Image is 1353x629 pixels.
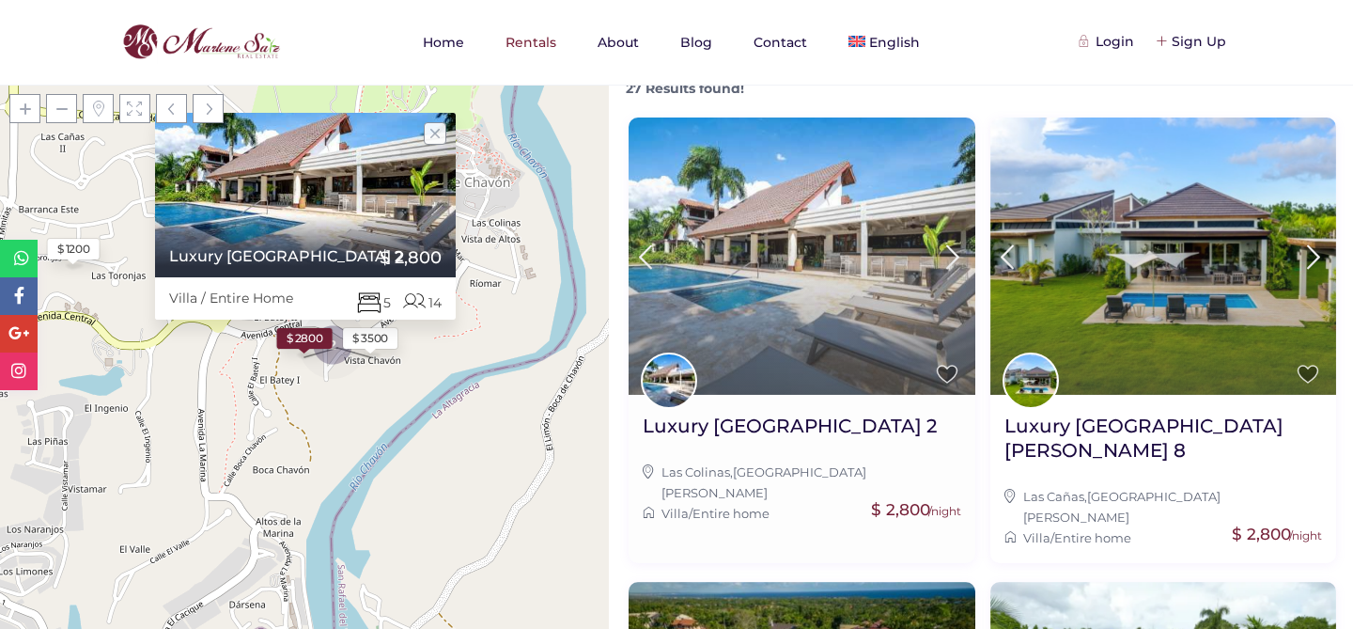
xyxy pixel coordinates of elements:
[1023,489,1084,504] a: Las Cañas
[643,503,961,524] div: /
[1004,414,1323,463] h2: Luxury [GEOGRAPHIC_DATA][PERSON_NAME] 8
[352,330,388,347] div: $ 3500
[1023,530,1050,545] a: Villa
[117,20,285,65] img: logo
[869,34,920,51] span: English
[1004,486,1323,528] div: ,
[661,464,866,500] a: [GEOGRAPHIC_DATA][PERSON_NAME]
[57,241,90,258] div: $ 1200
[1004,527,1323,548] div: /
[990,118,1337,394] img: Luxury Villa Cañas 8
[1158,31,1226,52] div: Sign Up
[643,462,961,504] div: ,
[661,506,689,521] a: Villa
[643,414,937,438] h2: Luxury [GEOGRAPHIC_DATA] 2
[692,506,770,521] a: Entire home
[402,289,442,313] span: 14
[155,277,307,320] div: Villa / Entire Home
[1023,489,1221,525] a: [GEOGRAPHIC_DATA][PERSON_NAME]
[155,247,411,265] a: Luxury [GEOGRAPHIC_DATA] 2
[643,414,937,452] a: Luxury [GEOGRAPHIC_DATA] 2
[1004,414,1323,477] a: Luxury [GEOGRAPHIC_DATA][PERSON_NAME] 8
[357,289,391,313] span: 5
[1054,530,1131,545] a: Entire home
[287,330,323,347] div: $ 2800
[629,118,975,394] img: Luxury Villa Colinas 2
[1081,31,1134,52] div: Login
[661,464,730,480] a: Las Colinas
